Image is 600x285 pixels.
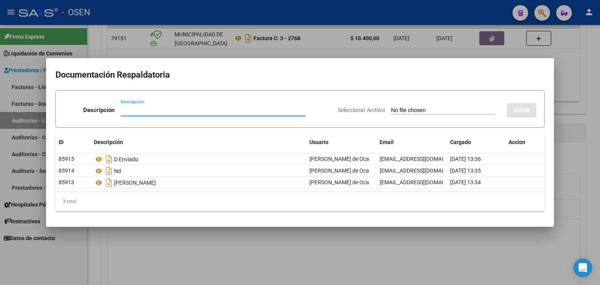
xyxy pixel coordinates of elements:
p: Descripción [83,106,114,115]
datatable-header-cell: ID [55,134,91,151]
span: Descripción [94,139,123,145]
span: 85913 [59,179,74,185]
div: Nd [94,165,303,177]
span: [DATE] 13:34 [450,179,481,185]
h2: Documentación Respaldatoria [55,68,545,82]
span: ID [59,139,64,145]
span: SUBIR [513,107,530,114]
span: Cargado [450,139,471,145]
datatable-header-cell: Cargado [447,134,505,151]
span: [EMAIL_ADDRESS][DOMAIN_NAME] [380,156,466,162]
span: Email [380,139,394,145]
span: Accion [509,139,525,145]
span: 85915 [59,156,74,162]
span: [EMAIL_ADDRESS][DOMAIN_NAME] [380,167,466,174]
span: Usuario [309,139,329,145]
datatable-header-cell: Email [377,134,447,151]
span: [EMAIL_ADDRESS][DOMAIN_NAME] [380,179,466,185]
i: Descargar documento [104,176,114,189]
div: 3 total [55,192,545,211]
button: SUBIR [507,103,536,118]
datatable-header-cell: Usuario [306,134,377,151]
span: [PERSON_NAME] de Oca [309,167,369,174]
datatable-header-cell: Accion [505,134,545,151]
div: [PERSON_NAME] [94,176,303,189]
span: Seleccionar Archivo [338,107,385,113]
span: 85914 [59,167,74,174]
div: D Enviado [94,153,303,166]
i: Descargar documento [104,165,114,177]
span: [PERSON_NAME] de Oca [309,179,369,185]
div: Open Intercom Messenger [573,258,592,277]
span: [PERSON_NAME] de Oca [309,156,369,162]
i: Descargar documento [104,153,114,166]
datatable-header-cell: Descripción [91,134,306,151]
span: [DATE] 13:36 [450,156,481,162]
span: [DATE] 13:35 [450,167,481,174]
